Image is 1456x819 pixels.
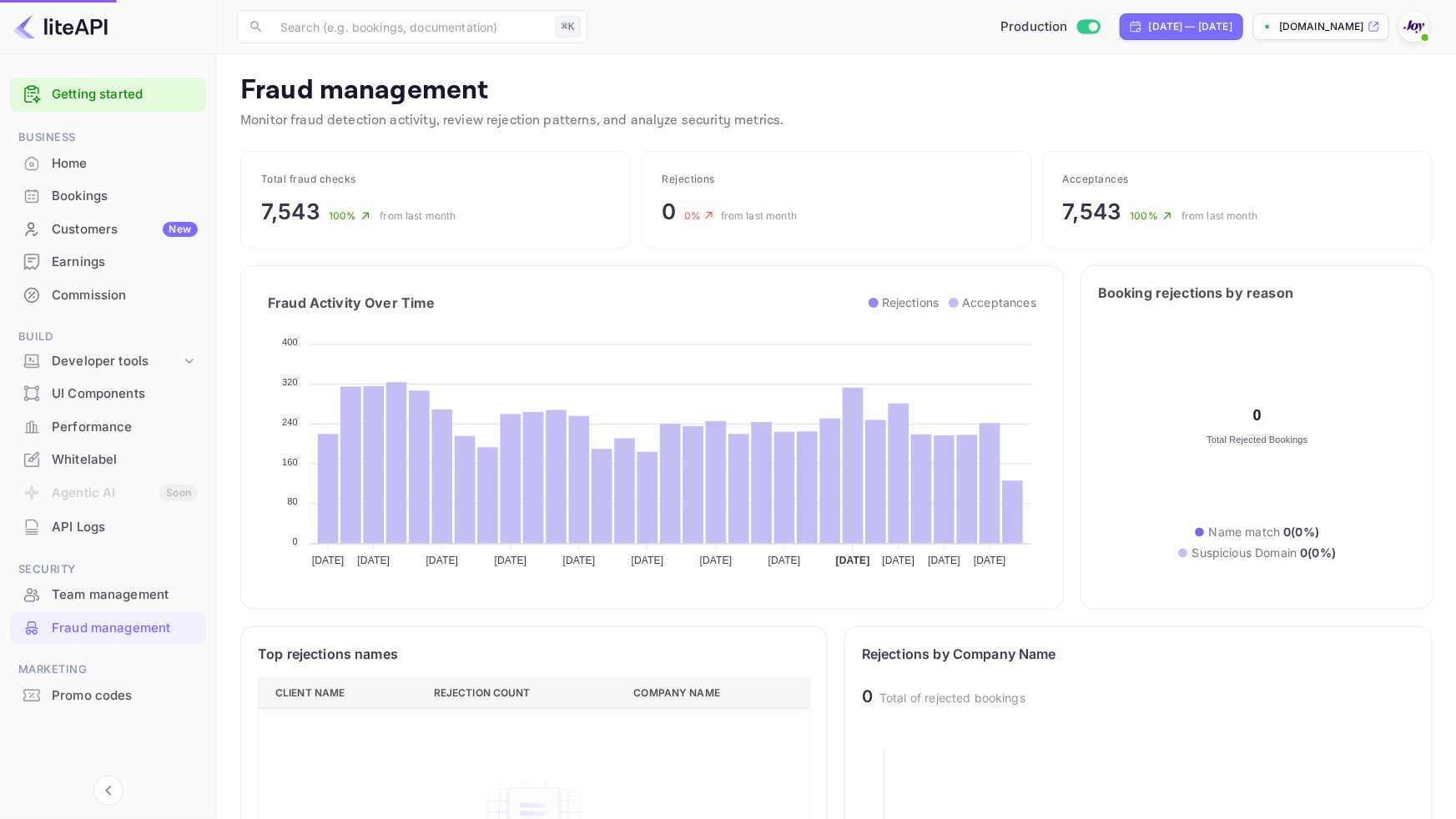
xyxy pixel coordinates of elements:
tspan: 320 [282,377,298,387]
tspan: [DATE] [836,555,870,566]
a: Fraud management [10,612,206,643]
a: Commission [10,279,206,310]
span: 0 ( 0 %) [1301,545,1337,560]
button: Collapse navigation [93,776,123,806]
p: Monitor fraud detection activity, review rejection patterns, and analyze security metrics. [240,111,1433,131]
div: Whitelabel [10,444,206,476]
div: Team management [52,585,198,605]
p: Suspicious Domain [1192,544,1337,561]
div: Home [52,154,198,173]
div: Commission [52,286,198,305]
a: Promo codes [10,680,206,711]
p: 0 % [684,209,701,224]
span: from last month [1181,209,1257,222]
span: Marketing [10,661,206,679]
div: Customers [52,220,198,239]
tspan: [DATE] [563,555,596,566]
div: Developer tools [10,347,206,376]
a: Bookings [10,180,206,211]
div: UI Components [10,378,206,410]
a: Team management [10,579,206,610]
span: from last month [380,209,456,222]
div: Fraud management [52,619,198,638]
span: 7,543 [1063,198,1122,224]
span: Production [1000,18,1068,37]
p: 100 % [1130,209,1158,224]
div: Developer tools [52,352,181,371]
div: Team management [10,579,206,611]
div: Earnings [10,246,206,279]
h3: Booking rejections by reason [1098,283,1416,303]
th: Client name [259,677,421,708]
span: Business [10,128,206,147]
div: [DATE] — [DATE] [1149,19,1232,34]
div: Rejections by Company Name [862,644,1157,664]
a: Getting started [52,85,198,104]
p: Acceptances [962,294,1036,311]
div: Getting started [10,78,206,112]
a: API Logs [10,511,206,542]
tspan: 400 [282,337,298,347]
tspan: [DATE] [632,555,664,566]
tspan: [DATE] [357,555,390,566]
span: Build [10,328,206,346]
tspan: [DATE] [974,555,1006,566]
span: from last month [721,209,797,222]
div: Promo codes [52,686,198,706]
p: ● [1178,544,1189,561]
div: New [163,222,198,237]
div: API Logs [10,511,206,544]
tspan: [DATE] [426,555,459,566]
div: Performance [10,411,206,444]
p: [DOMAIN_NAME] [1279,19,1364,34]
a: Performance [10,411,206,442]
div: Total fraud checks [261,172,610,187]
th: Company Name [621,677,810,708]
tspan: 0 [293,536,298,546]
a: Home [10,148,206,178]
div: Click to change the date range period [1120,13,1243,40]
span: 0 [662,198,676,224]
h3: Fraud Activity Over Time [268,293,652,313]
div: 0 [862,684,873,709]
tspan: 160 [282,456,298,466]
tspan: [DATE] [700,555,733,566]
div: Rejections [662,172,1010,187]
p: 100 % [329,209,357,224]
a: CustomersNew [10,214,206,244]
span: 7,543 [261,198,320,224]
div: CustomersNew [10,214,206,246]
span: Security [10,560,206,579]
div: Total of rejected bookings [879,689,1025,706]
div: ⌘K [556,16,581,38]
input: Search (e.g. bookings, documentation) [270,10,549,43]
div: Top rejections names [258,644,553,664]
tspan: [DATE] [495,555,527,566]
div: API Logs [52,518,198,537]
p: Fraud management [240,74,1433,108]
div: Acceptances [1063,172,1412,187]
tspan: [DATE] [928,555,960,566]
a: Earnings [10,246,206,277]
div: Home [10,148,206,180]
a: UI Components [10,378,206,409]
tspan: 80 [287,496,298,506]
div: Performance [52,418,198,437]
div: Whitelabel [52,450,198,470]
th: Rejection Count [421,677,621,708]
img: LiteAPI logo [13,13,108,40]
div: Promo codes [10,680,206,712]
div: Bookings [10,180,206,213]
tspan: [DATE] [883,555,915,566]
div: Commission [10,279,206,312]
tspan: [DATE] [768,555,801,566]
div: UI Components [52,384,198,404]
div: Switch to Sandbox mode [994,18,1106,37]
span: 0 ( 0 %) [1284,525,1320,539]
div: Earnings [52,253,198,272]
div: Bookings [52,187,198,206]
tspan: [DATE] [312,555,345,566]
img: With Joy [1401,13,1428,40]
tspan: 240 [282,417,298,427]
